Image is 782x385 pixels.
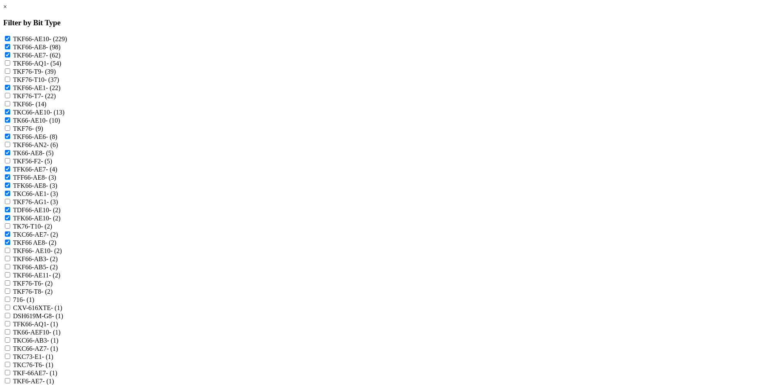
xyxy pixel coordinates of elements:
label: TKF76-T7 [13,92,56,99]
label: TKF66-AE11 [13,272,60,279]
span: - (1) [43,378,54,385]
label: TKF76-T6 [13,280,53,287]
label: TK66-AE10 [13,117,60,124]
span: - (10) [46,117,60,124]
label: TKF-66AE7 [13,370,57,376]
span: - (1) [42,361,53,368]
label: TKF66-AE10 [13,35,67,42]
span: - (1) [46,370,57,376]
span: - (3) [46,182,57,189]
label: TKC76-T6 [13,361,53,368]
span: - (4) [46,166,57,173]
label: TFK66-AE10 [13,215,61,222]
label: TKF56-F2 [13,158,52,165]
span: - (22) [41,92,56,99]
span: - (1) [46,321,58,328]
span: - (2) [46,231,58,238]
span: - (1) [51,304,62,311]
span: - (13) [50,109,64,116]
span: - (2) [45,239,56,246]
label: TKF66 [13,101,46,108]
span: - (2) [41,288,53,295]
label: TKC73-E1 [13,353,53,360]
span: - (5) [42,150,54,156]
label: TKF66-AE1 [13,84,61,91]
span: - (3) [46,198,58,205]
span: - (1) [42,353,53,360]
label: TK66-AEF10 [13,329,61,336]
span: - (6) [46,141,58,148]
label: TKC66-AZ7 [13,345,58,352]
span: - (22) [46,84,61,91]
span: - (37) [44,76,59,83]
label: TKF6-AE7 [13,378,54,385]
span: - (54) [46,60,61,67]
span: - (2) [49,272,60,279]
span: - (14) [32,101,46,108]
span: - (1) [46,345,58,352]
label: TKF66-AB3 [13,255,58,262]
label: TFK66-AE8 [13,182,57,189]
label: TKF76 [13,125,43,132]
label: TKF66-AQ1 [13,60,62,67]
label: TKF66-AE6 [13,133,57,140]
label: TKF66-AE8 [13,44,61,51]
label: TKF66- AE10 [13,247,62,254]
span: - (39) [41,68,56,75]
a: × [3,3,7,10]
span: - (8) [46,133,57,140]
label: TKF76-T9 [13,68,56,75]
span: - (1) [49,329,61,336]
label: TKC66-AE10 [13,109,65,116]
span: - (1) [52,312,63,319]
label: TDF66-AE10 [13,207,61,213]
label: TFF66-AE8 [13,174,56,181]
label: TFK66-AQ1 [13,321,58,328]
span: - (98) [46,44,61,51]
span: - (9) [32,125,43,132]
span: - (1) [23,296,34,303]
span: - (2) [51,247,62,254]
span: - (3) [46,190,58,197]
span: - (2) [49,207,61,213]
label: TKC66-AE1 [13,190,58,197]
h3: Filter by Bit Type [3,18,779,27]
label: TKF76-T8 [13,288,53,295]
span: - (2) [49,215,61,222]
label: TKC66-AB3 [13,337,59,344]
label: TKF76-AG1 [13,198,58,205]
label: CXV-616XTE [13,304,62,311]
span: - (3) [45,174,56,181]
label: TKC66-AE7 [13,231,58,238]
span: - (2) [41,280,53,287]
span: - (2) [41,223,52,230]
span: - (5) [41,158,52,165]
label: TKF66-AB5 [13,264,58,271]
label: TK66-AE8 [13,150,54,156]
label: TKF66 AE8 [13,239,57,246]
label: 716 [13,296,34,303]
label: TK76-T10 [13,223,52,230]
label: TKF76-T10 [13,76,59,83]
label: TKF66-AE7 [13,52,61,59]
span: - (1) [47,337,58,344]
label: DSH619M-G8 [13,312,63,319]
label: TKF66-AN2 [13,141,58,148]
span: - (2) [46,255,58,262]
span: - (2) [46,264,58,271]
span: - (62) [46,52,61,59]
label: TFK66-AE7 [13,166,57,173]
span: - (229) [49,35,67,42]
